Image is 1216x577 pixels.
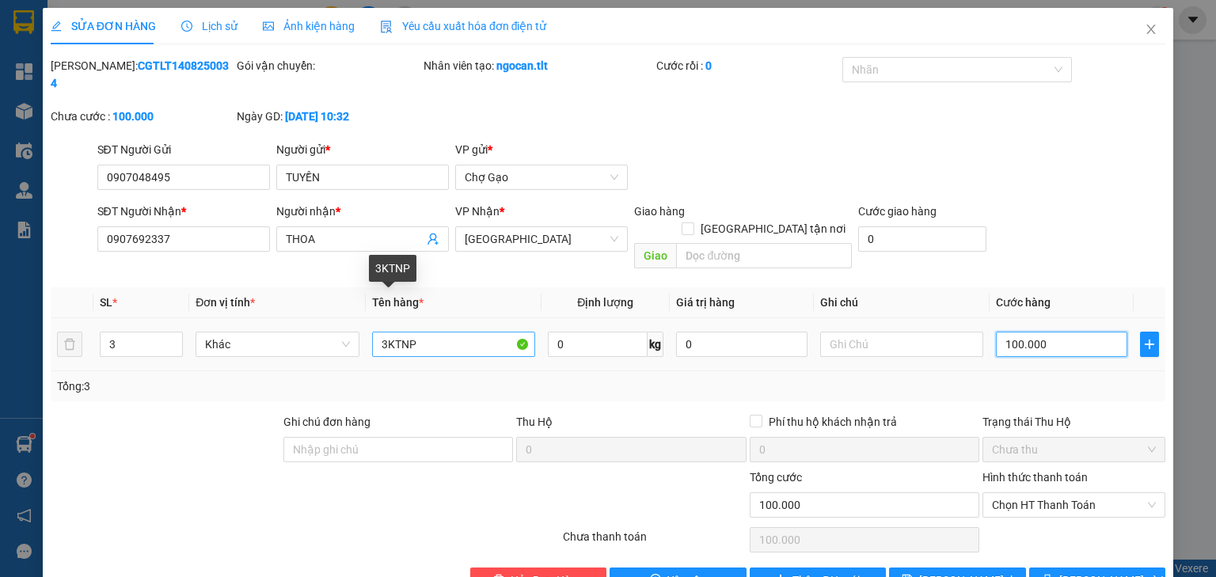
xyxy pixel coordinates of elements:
[181,21,192,32] span: clock-circle
[982,413,1165,431] div: Trạng thái Thu Hộ
[648,332,663,357] span: kg
[762,413,903,431] span: Phí thu hộ khách nhận trả
[820,332,983,357] input: Ghi Chú
[57,378,470,395] div: Tổng: 3
[992,438,1156,461] span: Chưa thu
[285,110,349,123] b: [DATE] 10:32
[424,57,653,74] div: Nhân viên tạo:
[283,416,370,428] label: Ghi chú đơn hàng
[705,59,712,72] b: 0
[369,255,416,282] div: 3KTNP
[516,416,553,428] span: Thu Hộ
[372,296,424,309] span: Tên hàng
[263,21,274,32] span: picture
[427,233,439,245] span: user-add
[51,21,62,32] span: edit
[205,332,349,356] span: Khác
[380,20,547,32] span: Yêu cầu xuất hóa đơn điện tử
[1145,23,1157,36] span: close
[276,203,449,220] div: Người nhận
[51,20,156,32] span: SỬA ĐƠN HÀNG
[694,220,852,237] span: [GEOGRAPHIC_DATA] tận nơi
[465,227,618,251] span: Sài Gòn
[372,332,535,357] input: VD: Bàn, Ghế
[676,296,735,309] span: Giá trị hàng
[1140,332,1159,357] button: plus
[100,296,112,309] span: SL
[181,20,237,32] span: Lịch sử
[561,528,747,556] div: Chưa thanh toán
[982,471,1088,484] label: Hình thức thanh toán
[9,113,352,155] div: Chợ Gạo
[465,165,618,189] span: Chợ Gạo
[276,141,449,158] div: Người gửi
[656,57,839,74] div: Cước rồi :
[57,332,82,357] button: delete
[577,296,633,309] span: Định lượng
[97,141,270,158] div: SĐT Người Gửi
[97,203,270,220] div: SĐT Người Nhận
[1129,8,1173,52] button: Close
[51,59,229,89] b: CGTLT1408250034
[263,20,355,32] span: Ảnh kiện hàng
[283,437,513,462] input: Ghi chú đơn hàng
[858,205,937,218] label: Cước giao hàng
[51,57,234,92] div: [PERSON_NAME]:
[196,296,255,309] span: Đơn vị tính
[858,226,986,252] input: Cước giao hàng
[112,110,154,123] b: 100.000
[996,296,1051,309] span: Cước hàng
[814,287,990,318] th: Ghi chú
[496,59,548,72] b: ngocan.tlt
[750,471,802,484] span: Tổng cước
[237,108,420,125] div: Ngày GD:
[634,205,685,218] span: Giao hàng
[74,75,288,103] text: CGTLT1408250034
[51,108,234,125] div: Chưa cước :
[380,21,393,33] img: icon
[455,205,500,218] span: VP Nhận
[455,141,628,158] div: VP gửi
[1141,338,1158,351] span: plus
[634,243,676,268] span: Giao
[676,243,852,268] input: Dọc đường
[237,57,420,74] div: Gói vận chuyển:
[992,493,1156,517] span: Chọn HT Thanh Toán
